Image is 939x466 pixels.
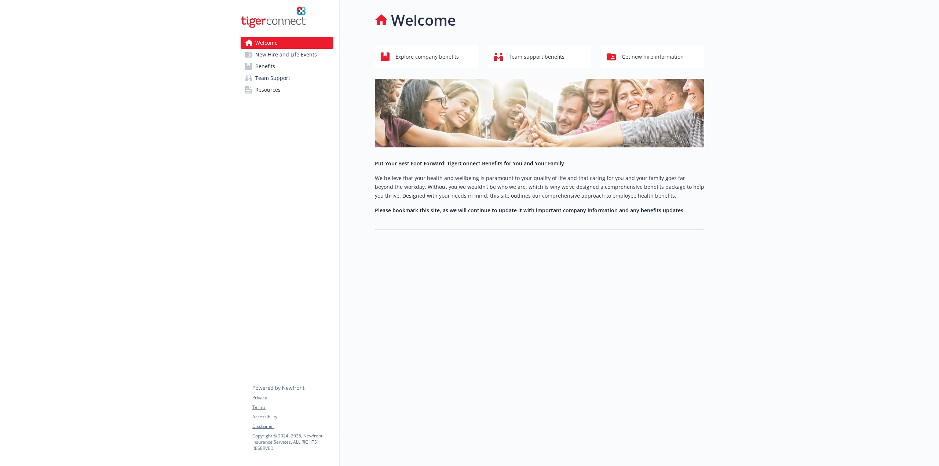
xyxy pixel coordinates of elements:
[252,433,333,451] p: Copyright © 2024 - 2025 , Newfront Insurance Services, ALL RIGHTS RESERVED
[241,72,333,84] a: Team Support
[601,46,704,67] button: Get new hire information
[252,423,333,430] a: Disclaimer
[395,50,459,64] span: Explore company benefits
[255,72,290,84] span: Team Support
[255,60,275,72] span: Benefits
[509,50,565,64] span: Team support benefits
[255,49,317,60] span: New Hire and Life Events
[375,46,478,67] button: Explore company benefits
[241,49,333,60] a: New Hire and Life Events
[241,37,333,49] a: Welcome
[375,207,685,214] strong: Please bookmark this site, as we will continue to update it with important company information an...
[375,79,704,147] img: overview page banner
[252,404,333,411] a: Terms
[252,414,333,420] a: Accessibility
[255,37,278,49] span: Welcome
[255,84,281,96] span: Resources
[241,84,333,96] a: Resources
[488,46,591,67] button: Team support benefits
[391,9,456,31] h1: Welcome
[252,395,333,401] a: Privacy
[622,50,684,64] span: Get new hire information
[375,174,704,200] p: We believe that your health and wellbeing is paramount to your quality of life and that caring fo...
[375,160,564,167] strong: Put Your Best Foot Forward: TigerConnect Benefits for You and Your Family
[241,60,333,72] a: Benefits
